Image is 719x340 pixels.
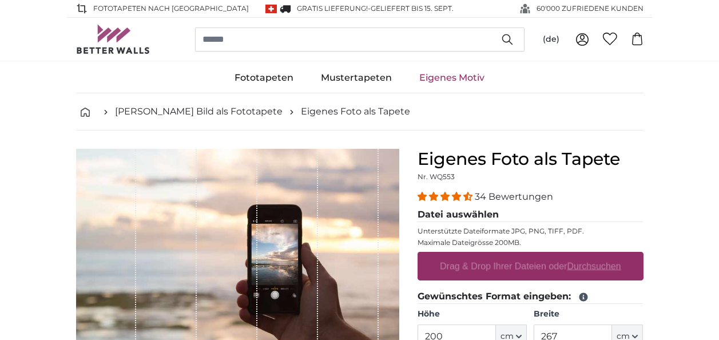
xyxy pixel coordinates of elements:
span: Geliefert bis 15. Sept. [371,4,454,13]
span: 34 Bewertungen [475,191,553,202]
label: Höhe [418,309,527,320]
a: Mustertapeten [307,63,406,93]
a: Fototapeten [221,63,307,93]
button: (de) [534,29,569,50]
span: - [368,4,454,13]
a: [PERSON_NAME] Bild als Fototapete [115,105,283,118]
h1: Eigenes Foto als Tapete [418,149,643,169]
p: Maximale Dateigrösse 200MB. [418,238,643,247]
a: Eigenes Foto als Tapete [301,105,410,118]
img: Betterwalls [76,25,150,54]
span: GRATIS Lieferung! [297,4,368,13]
nav: breadcrumbs [76,93,643,131]
span: Nr. WQ553 [418,172,455,181]
p: Unterstützte Dateiformate JPG, PNG, TIFF, PDF. [418,227,643,236]
span: Fototapeten nach [GEOGRAPHIC_DATA] [93,3,249,14]
img: Schweiz [265,5,277,13]
legend: Datei auswählen [418,208,643,222]
span: 60'000 ZUFRIEDENE KUNDEN [537,3,643,14]
a: Eigenes Motiv [406,63,498,93]
span: 4.32 stars [418,191,475,202]
label: Breite [534,309,643,320]
legend: Gewünschtes Format eingeben: [418,290,643,304]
